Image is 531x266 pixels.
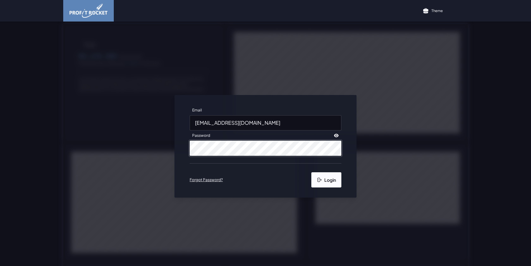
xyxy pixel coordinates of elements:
label: Email [190,105,204,115]
p: Theme [431,8,443,13]
label: Password [190,130,213,141]
button: Login [311,172,341,187]
a: Forgot Password? [190,177,223,182]
img: image [70,4,107,18]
